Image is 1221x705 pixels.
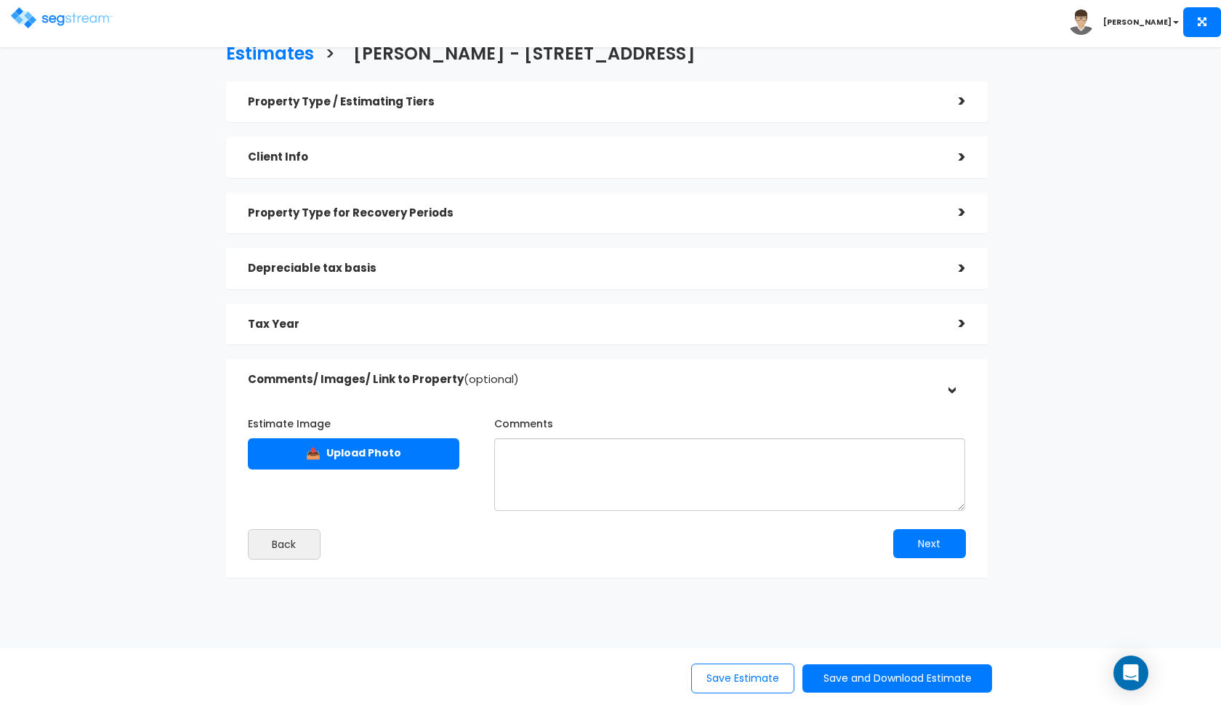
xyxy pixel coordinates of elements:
span: (optional) [464,371,519,387]
h5: Tax Year [248,318,937,331]
button: Save and Download Estimate [802,664,992,693]
a: Estimates [215,30,314,74]
div: > [940,366,962,395]
button: Next [893,529,966,558]
img: avatar.png [1068,9,1094,35]
h5: Property Type / Estimating Tiers [248,96,937,108]
span: 📤 [306,445,321,462]
h5: Comments/ Images/ Link to Property [248,374,937,386]
h3: [PERSON_NAME] - [STREET_ADDRESS] [353,44,696,67]
a: [PERSON_NAME] - [STREET_ADDRESS] [342,30,696,74]
button: Back [248,529,321,560]
h5: Depreciable tax basis [248,262,937,275]
h3: > [325,44,335,67]
h3: Estimates [226,44,314,67]
div: > [937,201,966,224]
div: Open Intercom Messenger [1113,656,1148,690]
h5: Client Info [248,151,937,164]
img: logo.png [11,7,113,28]
label: Upload Photo [248,438,459,470]
div: > [937,313,966,335]
div: > [937,90,966,113]
label: Estimate Image [248,411,331,431]
label: Comments [494,411,553,431]
b: [PERSON_NAME] [1103,17,1172,28]
div: > [937,146,966,169]
h5: Property Type for Recovery Periods [248,207,937,219]
button: Save Estimate [691,664,794,693]
div: > [937,257,966,280]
